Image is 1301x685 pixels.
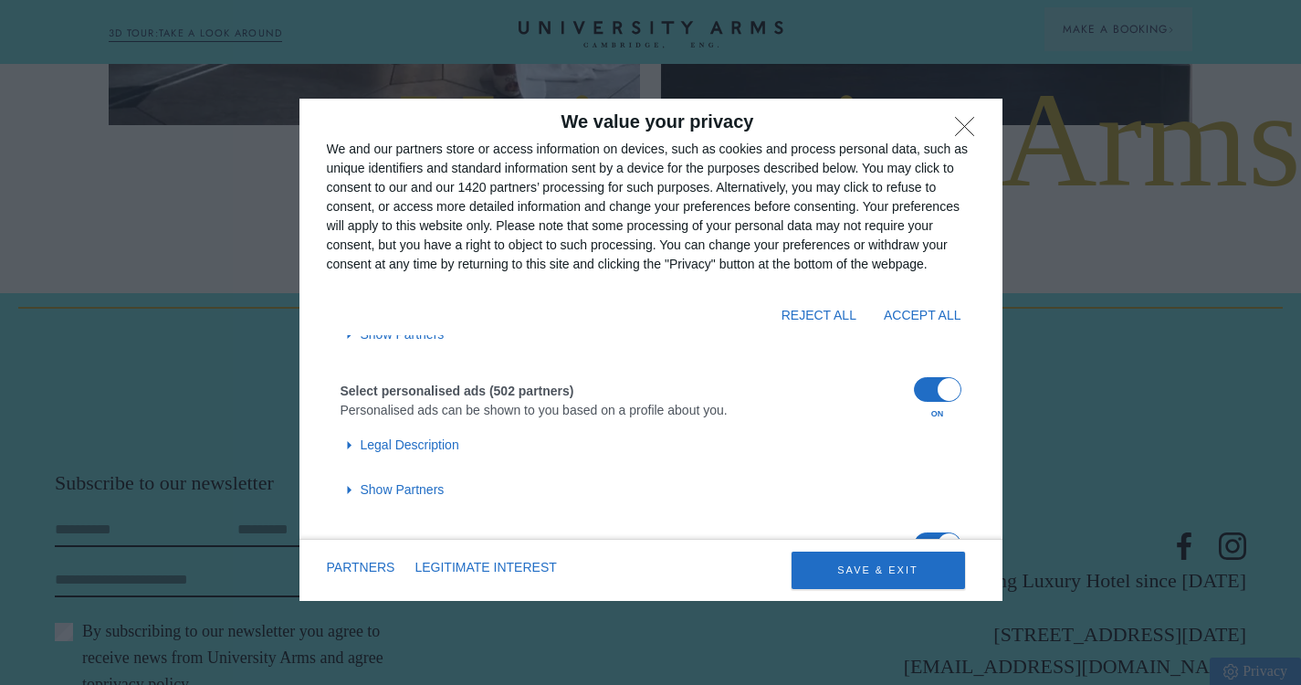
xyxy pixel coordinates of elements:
[884,300,961,331] button: ACCEPT ALL
[347,317,445,353] button: Show Partners
[792,552,965,589] button: SAVE & EXIT
[327,112,975,131] h2: We value your privacy
[299,99,1002,601] div: qc-cmp2-ui
[782,300,856,331] button: REJECT ALL
[327,552,395,583] button: PARTNERS
[341,402,868,418] p: Personalised ads can be shown to you based on a profile about you.
[915,406,960,422] p: Toggle on
[347,472,445,508] button: Show Partners
[414,552,556,583] button: LEGITIMATE INTEREST
[347,427,459,463] button: Legal Description
[955,117,984,146] button: DISAGREE
[341,385,868,397] strong: Select personalised ads (502 partners)
[327,140,975,274] div: We and our partners store or access information on devices, such as cookies and process personal ...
